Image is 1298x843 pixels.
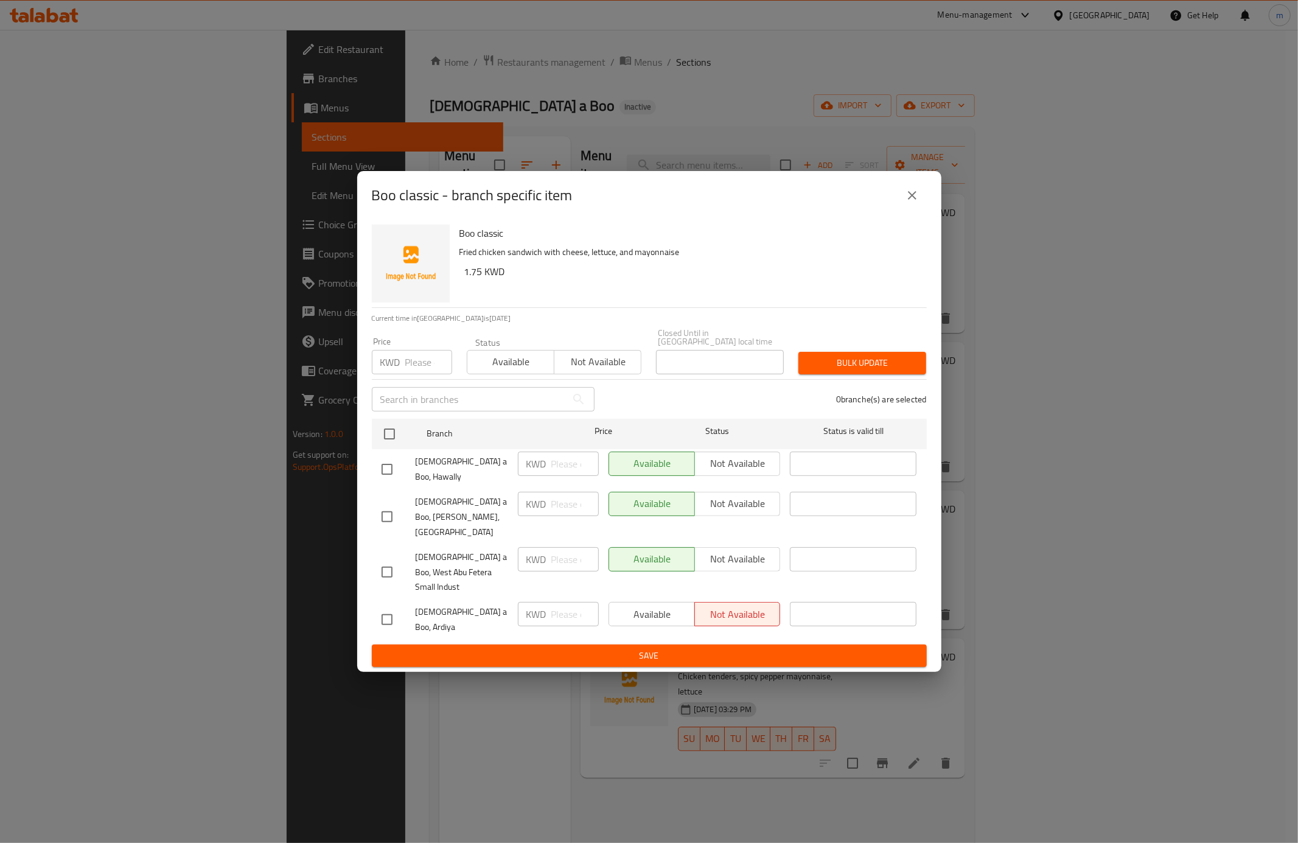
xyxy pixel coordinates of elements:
[372,186,573,205] h2: Boo classic - branch specific item
[526,607,546,621] p: KWD
[472,353,550,371] span: Available
[416,494,508,540] span: [DEMOGRAPHIC_DATA] a Boo, [PERSON_NAME],[GEOGRAPHIC_DATA]
[526,497,546,511] p: KWD
[405,350,452,374] input: Please enter price
[551,492,599,516] input: Please enter price
[372,313,927,324] p: Current time in [GEOGRAPHIC_DATA] is [DATE]
[808,355,916,371] span: Bulk update
[526,552,546,567] p: KWD
[654,424,780,439] span: Status
[554,350,641,374] button: Not available
[459,225,917,242] h6: Boo classic
[551,602,599,626] input: Please enter price
[563,424,644,439] span: Price
[380,355,400,369] p: KWD
[464,263,917,280] h6: 1.75 KWD
[416,604,508,635] span: [DEMOGRAPHIC_DATA] a Boo, Ardiya
[467,350,554,374] button: Available
[526,456,546,471] p: KWD
[427,426,553,441] span: Branch
[798,352,926,374] button: Bulk update
[836,393,927,405] p: 0 branche(s) are selected
[790,424,916,439] span: Status is valid till
[559,353,637,371] span: Not available
[898,181,927,210] button: close
[372,387,567,411] input: Search in branches
[551,547,599,572] input: Please enter price
[382,648,917,663] span: Save
[416,550,508,595] span: [DEMOGRAPHIC_DATA] a Boo, West Abu Fetera Small Indust
[551,452,599,476] input: Please enter price
[372,225,450,303] img: Boo classic
[416,454,508,484] span: [DEMOGRAPHIC_DATA] a Boo, Hawally
[372,645,927,667] button: Save
[459,245,917,260] p: Fried chicken sandwich with cheese, lettuce, and mayonnaise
